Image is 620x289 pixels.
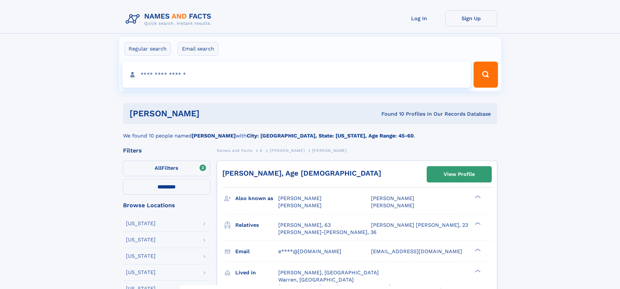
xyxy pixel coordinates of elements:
[278,277,354,283] span: Warren, [GEOGRAPHIC_DATA]
[427,166,491,182] a: View Profile
[235,246,278,257] h3: Email
[473,248,481,252] div: ❯
[235,193,278,204] h3: Also known as
[126,237,156,242] div: [US_STATE]
[123,148,210,153] div: Filters
[123,10,217,28] img: Logo Names and Facts
[278,202,322,209] span: [PERSON_NAME]
[312,148,347,153] span: [PERSON_NAME]
[371,248,462,254] span: [EMAIL_ADDRESS][DOMAIN_NAME]
[278,229,377,236] a: [PERSON_NAME]-[PERSON_NAME], 36
[126,270,156,275] div: [US_STATE]
[393,10,445,26] a: Log In
[270,148,305,153] span: [PERSON_NAME]
[473,221,481,225] div: ❯
[371,222,468,229] a: [PERSON_NAME] [PERSON_NAME], 23
[235,220,278,231] h3: Relatives
[217,146,253,154] a: Names and Facts
[371,195,414,201] span: [PERSON_NAME]
[235,267,278,278] h3: Lived in
[371,202,414,209] span: [PERSON_NAME]
[445,10,497,26] a: Sign Up
[444,167,475,182] div: View Profile
[278,269,379,276] span: [PERSON_NAME], [GEOGRAPHIC_DATA]
[130,109,291,118] h1: [PERSON_NAME]
[126,253,156,259] div: [US_STATE]
[278,195,322,201] span: [PERSON_NAME]
[155,165,161,171] span: All
[122,62,471,88] input: search input
[473,269,481,273] div: ❯
[126,221,156,226] div: [US_STATE]
[473,195,481,199] div: ❯
[270,146,305,154] a: [PERSON_NAME]
[290,110,491,118] div: Found 10 Profiles In Our Records Database
[260,148,263,153] span: K
[123,202,210,208] div: Browse Locations
[123,124,497,140] div: We found 10 people named with .
[123,161,210,176] label: Filters
[260,146,263,154] a: K
[278,222,331,229] a: [PERSON_NAME], 63
[247,133,414,139] b: City: [GEOGRAPHIC_DATA], State: [US_STATE], Age Range: 45-60
[222,169,381,177] a: [PERSON_NAME], Age [DEMOGRAPHIC_DATA]
[192,133,236,139] b: [PERSON_NAME]
[474,62,498,88] button: Search Button
[178,42,218,56] label: Email search
[124,42,171,56] label: Regular search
